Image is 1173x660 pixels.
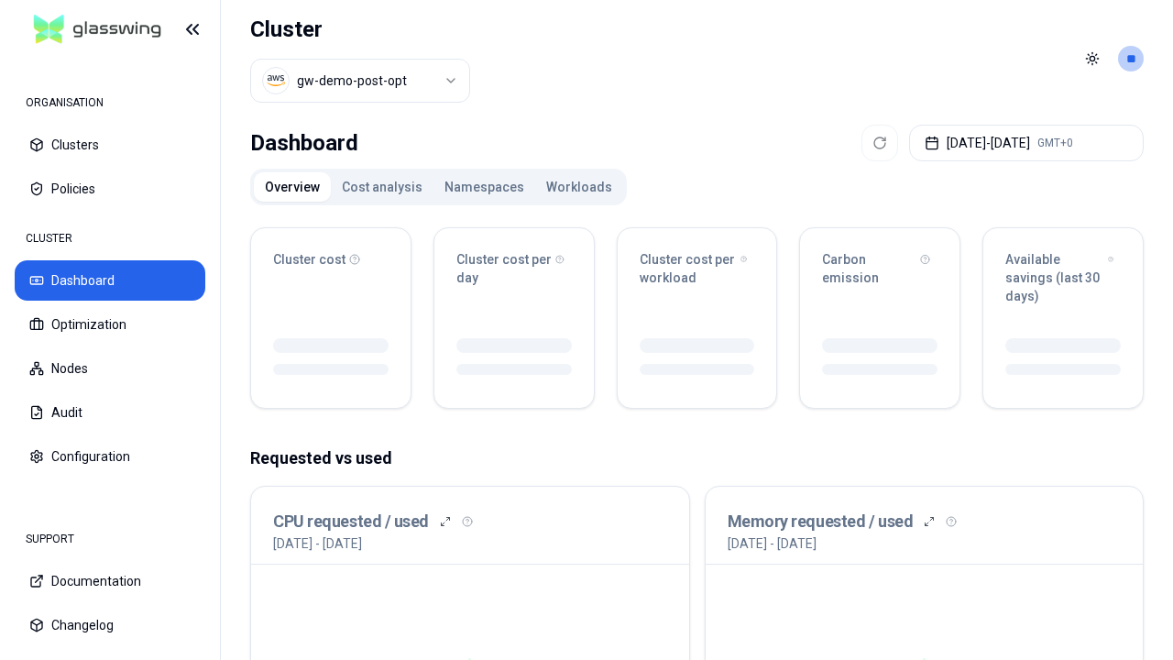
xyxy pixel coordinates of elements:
[822,250,937,287] div: Carbon emission
[15,392,205,433] button: Audit
[15,348,205,389] button: Nodes
[15,84,205,121] div: ORGANISATION
[250,125,358,161] div: Dashboard
[331,172,433,202] button: Cost analysis
[273,509,429,534] h3: CPU requested / used
[273,250,389,269] div: Cluster cost
[1005,250,1121,305] div: Available savings (last 30 days)
[297,71,407,90] div: gw-demo-post-opt
[1037,136,1073,150] span: GMT+0
[254,172,331,202] button: Overview
[15,304,205,345] button: Optimization
[15,125,205,165] button: Clusters
[909,125,1144,161] button: [DATE]-[DATE]GMT+0
[273,534,362,553] p: [DATE] - [DATE]
[15,260,205,301] button: Dashboard
[15,169,205,209] button: Policies
[15,521,205,557] div: SUPPORT
[15,436,205,477] button: Configuration
[250,59,470,103] button: Select a value
[728,509,914,534] h3: Memory requested / used
[15,220,205,257] div: CLUSTER
[535,172,623,202] button: Workloads
[433,172,535,202] button: Namespaces
[456,250,572,287] div: Cluster cost per day
[267,71,285,90] img: aws
[250,15,470,44] h1: Cluster
[728,534,817,553] p: [DATE] - [DATE]
[27,8,169,51] img: GlassWing
[640,250,755,287] div: Cluster cost per workload
[250,445,1144,471] p: Requested vs used
[15,561,205,601] button: Documentation
[15,605,205,645] button: Changelog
